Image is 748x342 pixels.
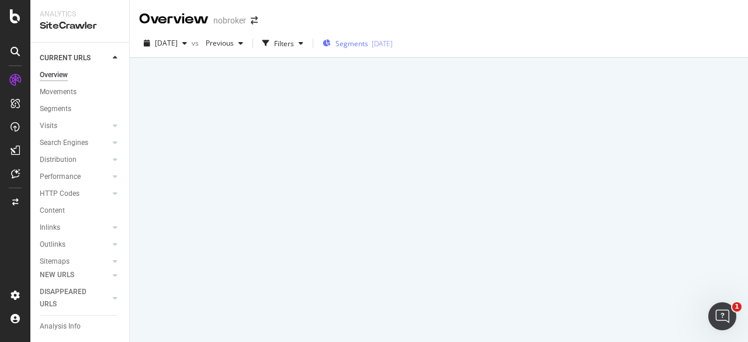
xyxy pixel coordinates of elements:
div: Analysis Info [40,320,81,333]
div: Inlinks [40,222,60,234]
div: Analytics [40,9,120,19]
a: HTTP Codes [40,188,109,200]
div: Visits [40,120,57,132]
a: Distribution [40,154,109,166]
div: CURRENT URLS [40,52,91,64]
span: Segments [335,39,368,49]
div: Overview [139,9,209,29]
div: Search Engines [40,137,88,149]
div: Sitemaps [40,255,70,268]
a: Inlinks [40,222,109,234]
a: Performance [40,171,109,183]
a: Analysis Info [40,320,121,333]
div: Outlinks [40,239,65,251]
a: Outlinks [40,239,109,251]
div: arrow-right-arrow-left [251,16,258,25]
span: 2025 Sep. 1st [155,38,178,48]
button: Segments[DATE] [318,34,397,53]
a: Visits [40,120,109,132]
a: Search Engines [40,137,109,149]
a: Segments [40,103,121,115]
div: Overview [40,69,68,81]
a: Sitemaps [40,255,109,268]
span: 1 [732,302,742,312]
div: Content [40,205,65,217]
span: vs [192,38,201,48]
div: [DATE] [372,39,393,49]
div: SiteCrawler [40,19,120,33]
div: Filters [274,39,294,49]
div: Movements [40,86,77,98]
span: Previous [201,38,234,48]
a: Overview [40,69,121,81]
div: HTTP Codes [40,188,79,200]
a: Movements [40,86,121,98]
div: nobroker [213,15,246,26]
button: Previous [201,34,248,53]
a: CURRENT URLS [40,52,109,64]
div: DISAPPEARED URLS [40,286,99,310]
div: Distribution [40,154,77,166]
a: Content [40,205,121,217]
a: DISAPPEARED URLS [40,286,109,310]
a: NEW URLS [40,269,109,281]
div: Segments [40,103,71,115]
button: Filters [258,34,308,53]
button: [DATE] [139,34,192,53]
div: NEW URLS [40,269,74,281]
iframe: Intercom live chat [708,302,736,330]
div: Performance [40,171,81,183]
